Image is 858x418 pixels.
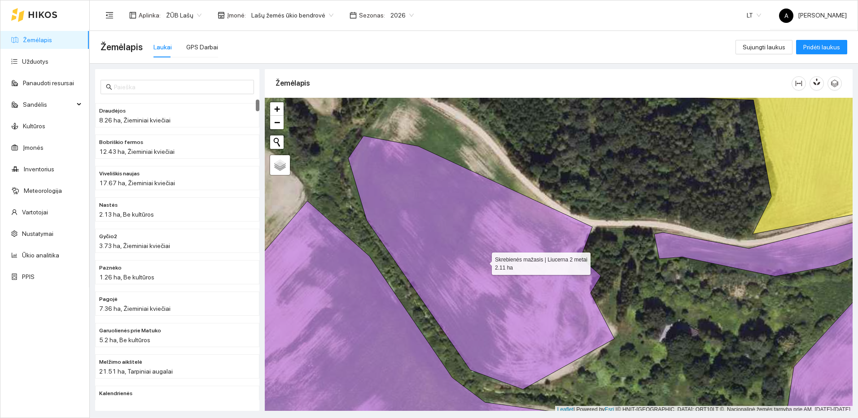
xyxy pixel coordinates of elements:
[270,116,284,129] a: Zoom out
[99,138,143,147] span: Bobriškio fermos
[99,117,171,124] span: 8.26 ha, Žieminiai kviečiai
[99,336,150,344] span: 5.2 ha, Be kultūros
[23,144,44,151] a: Įmonės
[270,135,284,149] button: Initiate a new search
[24,187,62,194] a: Meteorologija
[129,12,136,19] span: layout
[23,122,45,130] a: Kultūros
[803,42,840,52] span: Pridėti laukus
[218,12,225,19] span: shop
[139,10,161,20] span: Aplinka :
[735,40,792,54] button: Sujungti laukus
[22,273,35,280] a: PPIS
[99,264,122,272] span: Paznėko
[779,12,847,19] span: [PERSON_NAME]
[557,406,573,413] a: Leaflet
[270,155,290,175] a: Layers
[22,230,53,237] a: Nustatymai
[24,165,54,173] a: Inventorius
[22,252,59,259] a: Ūkio analitika
[99,305,171,312] span: 7.36 ha, Žieminiai kviečiai
[99,211,154,218] span: 2.13 ha, Be kultūros
[22,209,48,216] a: Vartotojai
[792,80,805,87] span: column-width
[274,103,280,114] span: +
[99,232,117,241] span: Gyčio2
[270,102,284,116] a: Zoom in
[99,327,161,335] span: Garuolienės prie Matuko
[276,70,792,96] div: Žemėlapis
[186,42,218,52] div: GPS Darbai
[105,11,114,19] span: menu-fold
[747,9,761,22] span: LT
[114,82,249,92] input: Paieška
[390,9,414,22] span: 2026
[99,201,118,209] span: Nastės
[251,9,333,22] span: Lašų žemės ūkio bendrovė
[605,406,614,413] a: Esri
[23,36,52,44] a: Žemėlapis
[792,76,806,91] button: column-width
[99,368,173,375] span: 21.51 ha, Tarpiniai augalai
[359,10,385,20] span: Sezonas :
[106,84,112,90] span: search
[23,96,74,113] span: Sandėlis
[99,389,132,398] span: Kalendrienės
[616,406,617,413] span: |
[227,10,246,20] span: Įmonė :
[153,42,172,52] div: Laukai
[796,44,847,51] a: Pridėti laukus
[99,399,169,406] span: 2.71 ha, Tarpiniai augalai
[743,42,785,52] span: Sujungti laukus
[735,44,792,51] a: Sujungti laukus
[99,274,154,281] span: 1.26 ha, Be kultūros
[555,406,853,414] div: | Powered by © HNIT-[GEOGRAPHIC_DATA]; ORT10LT ©, Nacionalinė žemės tarnyba prie AM, [DATE]-[DATE]
[99,242,170,249] span: 3.73 ha, Žieminiai kviečiai
[350,12,357,19] span: calendar
[99,358,142,366] span: Melžimo aikštelė
[784,9,788,23] span: A
[99,170,140,178] span: Viveliškis naujas
[99,148,175,155] span: 12.43 ha, Žieminiai kviečiai
[99,295,118,304] span: Pagojė
[274,117,280,128] span: −
[23,79,74,87] a: Panaudoti resursai
[22,58,48,65] a: Užduotys
[99,107,126,115] span: Draudėjos
[796,40,847,54] button: Pridėti laukus
[99,179,175,187] span: 17.67 ha, Žieminiai kviečiai
[101,40,143,54] span: Žemėlapis
[166,9,201,22] span: ŽŪB Lašų
[101,6,118,24] button: menu-fold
